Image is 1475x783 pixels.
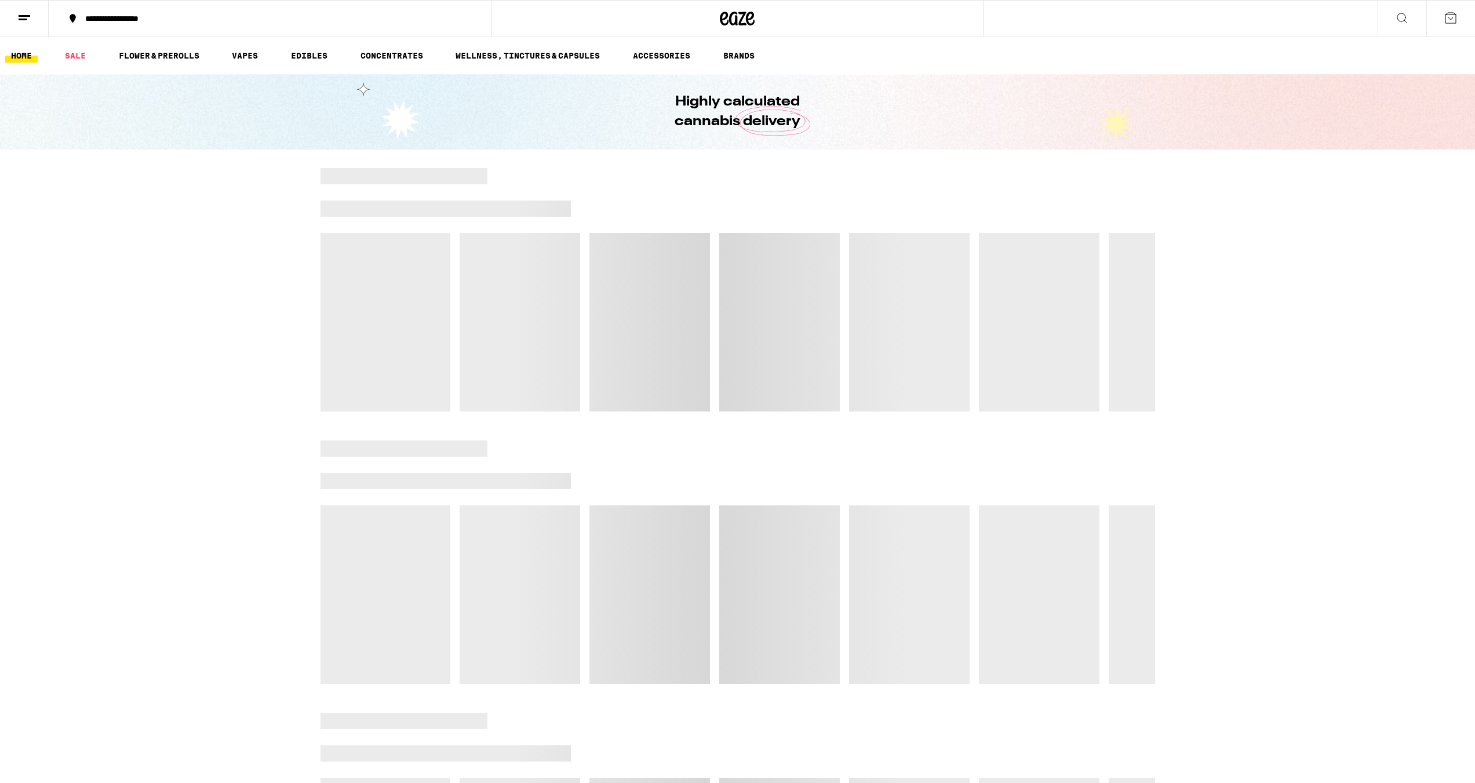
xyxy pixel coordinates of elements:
[285,49,333,63] a: EDIBLES
[59,49,92,63] a: SALE
[718,49,760,63] a: BRANDS
[450,49,606,63] a: WELLNESS, TINCTURES & CAPSULES
[113,49,205,63] a: FLOWER & PREROLLS
[627,49,696,63] a: ACCESSORIES
[226,49,264,63] a: VAPES
[642,92,833,132] h1: Highly calculated cannabis delivery
[5,49,38,63] a: HOME
[355,49,429,63] a: CONCENTRATES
